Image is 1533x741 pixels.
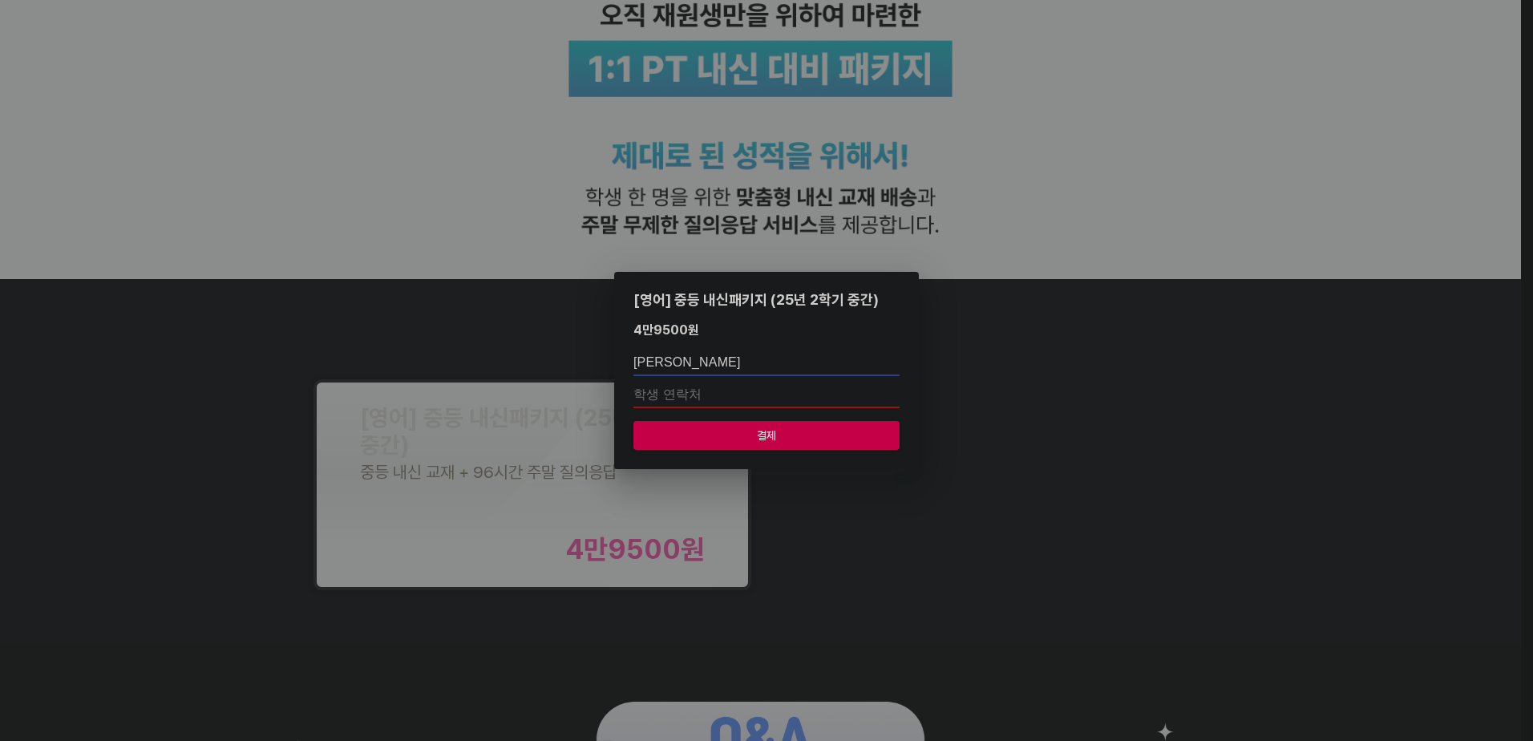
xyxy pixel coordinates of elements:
[633,421,900,451] button: 결제
[633,350,900,376] input: 학생 이름
[633,322,699,338] div: 4만9500 원
[633,291,900,308] div: [영어] 중등 내신패키지 (25년 2학기 중간)
[646,426,887,446] span: 결제
[633,383,900,408] input: 학생 연락처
